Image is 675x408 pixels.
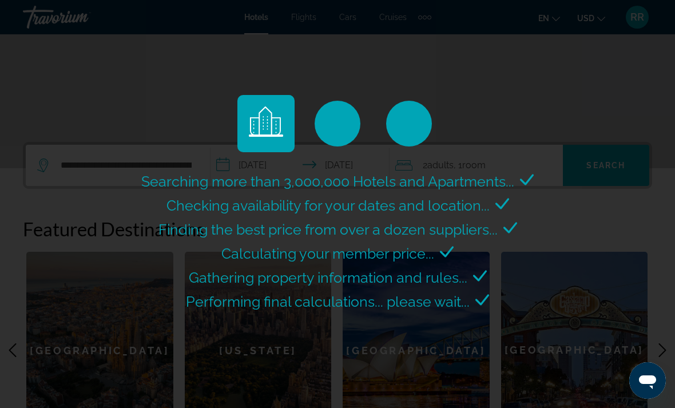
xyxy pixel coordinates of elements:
[158,221,498,238] span: Finding the best price from over a dozen suppliers...
[166,197,490,214] span: Checking availability for your dates and location...
[141,173,514,190] span: Searching more than 3,000,000 Hotels and Apartments...
[221,245,434,262] span: Calculating your member price...
[186,293,470,310] span: Performing final calculations... please wait...
[189,269,467,286] span: Gathering property information and rules...
[629,362,666,399] iframe: Schaltfläche zum Öffnen des Messaging-Fensters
